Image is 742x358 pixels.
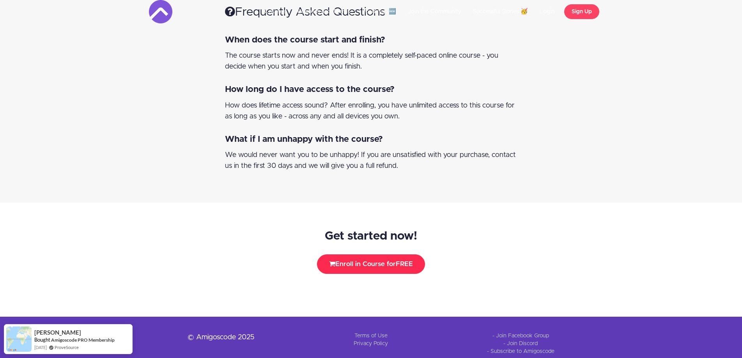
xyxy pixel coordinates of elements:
a: - Join Facebook Group [492,333,549,339]
a: - Join Discord [503,341,538,346]
div: How long do I have access to the course? [225,84,517,96]
a: ProveSource [55,345,79,350]
a: - Subscribe to Amigoscode [487,349,554,354]
span: [DATE] [34,344,47,351]
div: What if I am unhappy with the course? [225,134,517,146]
span: FREE [396,261,413,267]
div: We would never want you to be unhappy! If you are unsatisfied with your purchase, contact us in t... [225,150,517,171]
div: How does lifetime access sound? After enrolling, you have unlimited access to this course for as ... [225,100,517,122]
a: Sign Up [564,4,599,19]
div: The course starts now and never ends! It is a completely self-paced online course - you decide wh... [225,50,517,72]
span: [PERSON_NAME] [34,329,81,336]
img: provesource social proof notification image [6,326,32,352]
span: Bought [34,337,50,343]
a: Privacy Policy [354,341,388,346]
div: When does the course start and finish? [225,34,517,46]
a: Terms of Use [354,333,388,339]
a: Amigoscode PRO Membership [51,337,115,343]
button: Enroll in Course forFREE [317,254,425,274]
p: © Amigoscode 2025 [147,332,296,343]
